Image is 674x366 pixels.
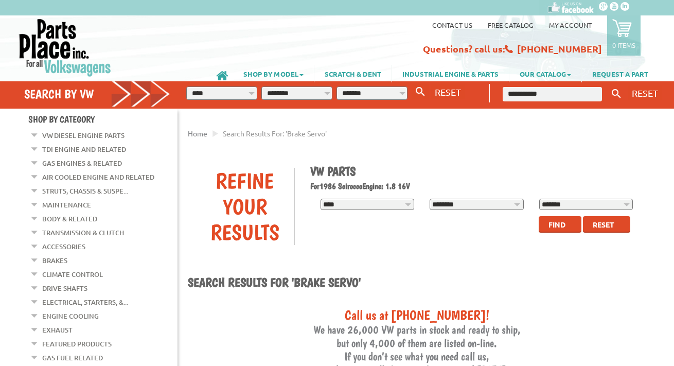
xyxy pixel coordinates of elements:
a: Transmission & Clutch [42,226,124,239]
a: Brakes [42,254,67,267]
a: Gas Engines & Related [42,156,122,170]
h1: Search results for 'Brake Servo' [188,275,646,291]
a: Maintenance [42,198,91,212]
span: RESET [632,88,658,98]
a: Home [188,129,207,138]
p: 0 items [612,41,635,49]
a: SHOP BY MODEL [233,65,314,82]
a: SCRATCH & DENT [314,65,392,82]
button: RESET [628,85,662,100]
span: Call us at [PHONE_NUMBER]! [345,307,489,323]
span: Find [548,220,565,229]
button: RESET [431,84,465,99]
a: Featured Products [42,337,112,351]
a: Contact us [432,21,472,29]
a: Struts, Chassis & Suspe... [42,184,128,198]
a: Air Cooled Engine and Related [42,170,154,184]
button: Keyword Search [609,85,624,102]
a: TDI Engine and Related [42,143,126,156]
span: RESET [435,86,461,97]
a: 0 items [607,15,641,56]
img: Parts Place Inc! [18,18,112,77]
a: Climate Control [42,268,103,281]
a: VW Diesel Engine Parts [42,129,125,142]
a: Free Catalog [488,21,534,29]
a: Body & Related [42,212,97,225]
span: Search results for: 'Brake Servo' [223,129,327,138]
span: For [310,181,320,191]
button: Search By VW... [412,84,429,99]
a: INDUSTRIAL ENGINE & PARTS [392,65,509,82]
div: Refine Your Results [196,168,294,245]
h4: Shop By Category [28,114,178,125]
button: Reset [583,216,630,233]
a: Exhaust [42,323,73,337]
h4: Search by VW [24,86,170,101]
h1: VW Parts [310,164,638,179]
h2: 1986 Scirocco [310,181,638,191]
a: My Account [549,21,592,29]
button: Find [539,216,581,233]
span: Engine: 1.8 16V [362,181,410,191]
a: Engine Cooling [42,309,99,323]
a: Drive Shafts [42,282,87,295]
a: OUR CATALOG [509,65,581,82]
a: Accessories [42,240,85,253]
a: REQUEST A PART [582,65,659,82]
a: Electrical, Starters, &... [42,295,128,309]
a: Gas Fuel Related [42,351,103,364]
span: Reset [593,220,614,229]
